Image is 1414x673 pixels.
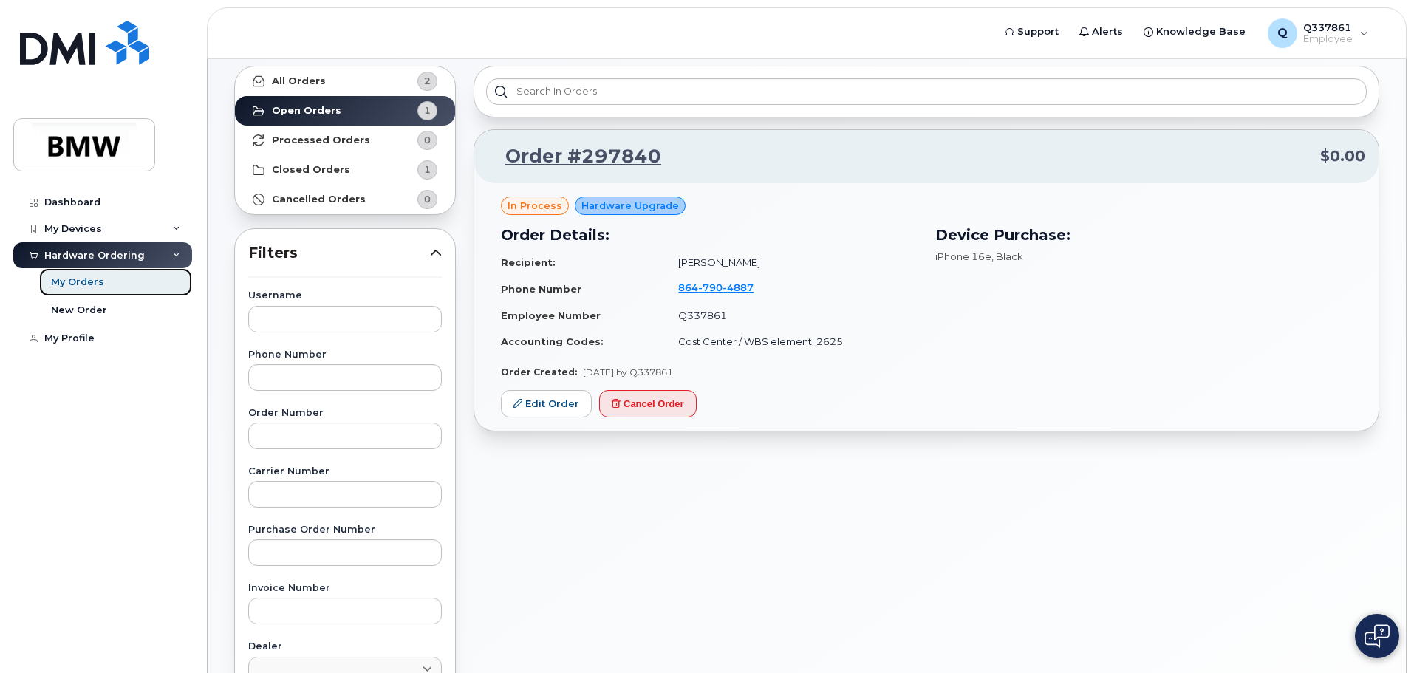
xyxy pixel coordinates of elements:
[248,642,442,652] label: Dealer
[723,281,754,293] span: 4887
[501,283,581,295] strong: Phone Number
[248,525,442,535] label: Purchase Order Number
[1277,24,1288,42] span: Q
[424,103,431,117] span: 1
[235,96,455,126] a: Open Orders1
[488,143,661,170] a: Order #297840
[424,133,431,147] span: 0
[235,66,455,96] a: All Orders2
[272,75,326,87] strong: All Orders
[508,199,562,213] span: in process
[272,194,366,205] strong: Cancelled Orders
[583,366,673,378] span: [DATE] by Q337861
[1365,624,1390,648] img: Open chat
[501,366,577,378] strong: Order Created:
[1320,146,1365,167] span: $0.00
[665,250,918,276] td: [PERSON_NAME]
[665,329,918,355] td: Cost Center / WBS element: 2625
[1257,18,1379,48] div: Q337861
[991,250,1023,262] span: , Black
[501,335,604,347] strong: Accounting Codes:
[698,281,723,293] span: 790
[994,17,1069,47] a: Support
[248,350,442,360] label: Phone Number
[1092,24,1123,39] span: Alerts
[1017,24,1059,39] span: Support
[248,584,442,593] label: Invoice Number
[1303,21,1353,33] span: Q337861
[248,409,442,418] label: Order Number
[248,291,442,301] label: Username
[1133,17,1256,47] a: Knowledge Base
[272,105,341,117] strong: Open Orders
[501,224,918,246] h3: Order Details:
[486,78,1367,105] input: Search in orders
[248,467,442,476] label: Carrier Number
[599,390,697,417] button: Cancel Order
[501,390,592,417] a: Edit Order
[501,310,601,321] strong: Employee Number
[1156,24,1246,39] span: Knowledge Base
[235,155,455,185] a: Closed Orders1
[248,242,430,264] span: Filters
[935,224,1352,246] h3: Device Purchase:
[1303,33,1353,45] span: Employee
[1069,17,1133,47] a: Alerts
[678,281,754,293] span: 864
[424,192,431,206] span: 0
[235,126,455,155] a: Processed Orders0
[424,74,431,88] span: 2
[665,303,918,329] td: Q337861
[678,281,771,293] a: 8647904887
[272,134,370,146] strong: Processed Orders
[935,250,991,262] span: iPhone 16e
[424,163,431,177] span: 1
[272,164,350,176] strong: Closed Orders
[235,185,455,214] a: Cancelled Orders0
[581,199,679,213] span: Hardware Upgrade
[501,256,556,268] strong: Recipient:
